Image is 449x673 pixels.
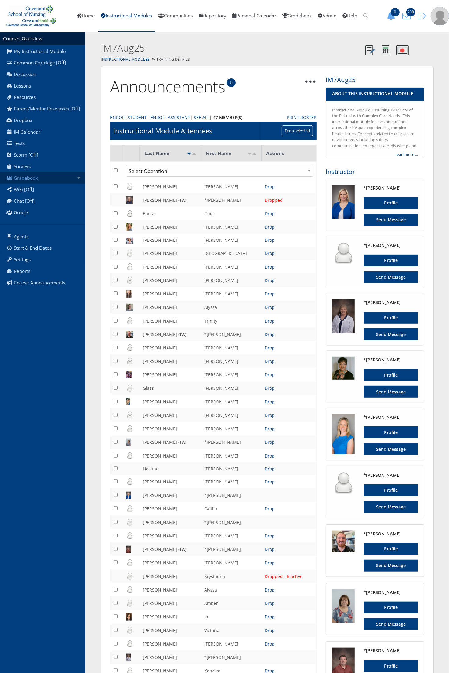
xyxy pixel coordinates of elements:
[201,145,262,161] th: First Name
[201,395,262,408] td: [PERSON_NAME]
[140,314,201,327] td: [PERSON_NAME]
[252,153,257,155] img: desc.png
[201,542,262,556] td: *[PERSON_NAME]
[364,543,418,555] a: Profile
[385,13,400,19] a: 0
[265,466,275,472] a: Drop
[179,546,185,552] b: TA
[140,273,201,287] td: [PERSON_NAME]
[140,624,201,637] td: [PERSON_NAME]
[201,341,262,354] td: [PERSON_NAME]
[201,207,262,220] td: Guia
[265,560,275,566] a: Drop
[140,301,201,314] td: [PERSON_NAME]
[265,291,275,297] a: Drop
[332,357,355,379] img: 2269_125_125.jpg
[385,12,400,20] button: 0
[332,589,355,623] img: 528_125_125.jpg
[194,114,209,121] a: See All
[140,475,201,488] td: [PERSON_NAME]
[201,502,262,516] td: Caitlin
[201,488,262,502] td: *[PERSON_NAME]
[140,207,201,220] td: Barcas
[364,328,418,340] a: Send Message
[364,299,418,306] h4: *[PERSON_NAME]
[140,287,201,300] td: [PERSON_NAME]
[101,57,150,62] a: Instructional Modules
[201,583,262,596] td: Alyssa
[265,546,275,552] a: Drop
[201,327,262,341] td: *[PERSON_NAME]
[265,453,275,459] a: Drop
[265,628,275,633] a: Drop
[192,153,197,155] img: desc.png
[364,443,418,455] a: Send Message
[110,76,225,97] a: Announcements0
[201,382,262,395] td: [PERSON_NAME]
[201,314,262,327] td: Trinity
[391,8,400,16] span: 0
[265,345,275,351] a: Drop
[201,220,262,234] td: [PERSON_NAME]
[265,277,275,283] a: Drop
[364,602,418,613] a: Profile
[140,234,201,247] td: [PERSON_NAME]
[265,331,275,337] a: Drop
[364,560,418,572] a: Send Message
[110,114,147,121] a: Enroll Student
[201,422,262,435] td: [PERSON_NAME]
[140,220,201,234] td: [PERSON_NAME]
[140,556,201,570] td: [PERSON_NAME]
[140,610,201,624] td: [PERSON_NAME]
[3,35,42,42] a: Courses Overview
[187,153,192,155] img: asc_active.png
[201,556,262,570] td: [PERSON_NAME]
[364,618,418,630] a: Send Message
[140,596,201,610] td: [PERSON_NAME]
[201,260,262,273] td: [PERSON_NAME]
[227,78,236,87] span: 0
[406,8,415,16] span: 298
[265,587,275,593] a: Drop
[364,501,418,513] a: Send Message
[140,180,201,193] td: [PERSON_NAME]
[364,660,418,672] a: Profile
[140,436,201,449] td: [PERSON_NAME] ( )
[201,436,262,449] td: *[PERSON_NAME]
[140,382,201,395] td: Glass
[364,255,418,266] a: Profile
[395,152,418,158] a: read more ...
[265,197,313,203] div: Dropped
[364,484,418,496] a: Profile
[332,414,355,454] img: 10000118_125_125.jpg
[140,145,201,161] th: Last Name
[140,327,201,341] td: [PERSON_NAME] ( )
[364,531,418,537] h4: *[PERSON_NAME]
[201,650,262,664] td: *[PERSON_NAME]
[265,237,275,243] a: Drop
[364,472,418,478] h4: *[PERSON_NAME]
[364,197,418,209] a: Profile
[140,502,201,516] td: [PERSON_NAME]
[110,114,278,121] div: | | |
[332,242,355,265] img: user_64.png
[201,273,262,287] td: [PERSON_NAME]
[113,126,212,136] h1: Instructional Module Attendees
[265,533,275,539] a: Drop
[140,408,201,422] td: [PERSON_NAME]
[262,145,316,161] th: Actions
[140,341,201,354] td: [PERSON_NAME]
[265,385,275,391] a: Drop
[287,114,317,121] a: Print Roster
[265,426,275,432] a: Drop
[265,573,313,580] div: Dropped - Inactive
[265,600,275,606] a: Drop
[140,354,201,368] td: [PERSON_NAME]
[201,570,262,583] td: Krystauna
[265,439,275,445] a: Drop
[332,107,418,149] div: Instructional Module 7: Nursing 1207 Care of the Patient with Complex Care Needs. This instructio...
[332,185,355,219] img: 10000008_125_125.jpg
[332,531,355,552] img: 2940_125_125.jpg
[265,250,275,256] a: Drop
[382,45,389,54] img: Calculator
